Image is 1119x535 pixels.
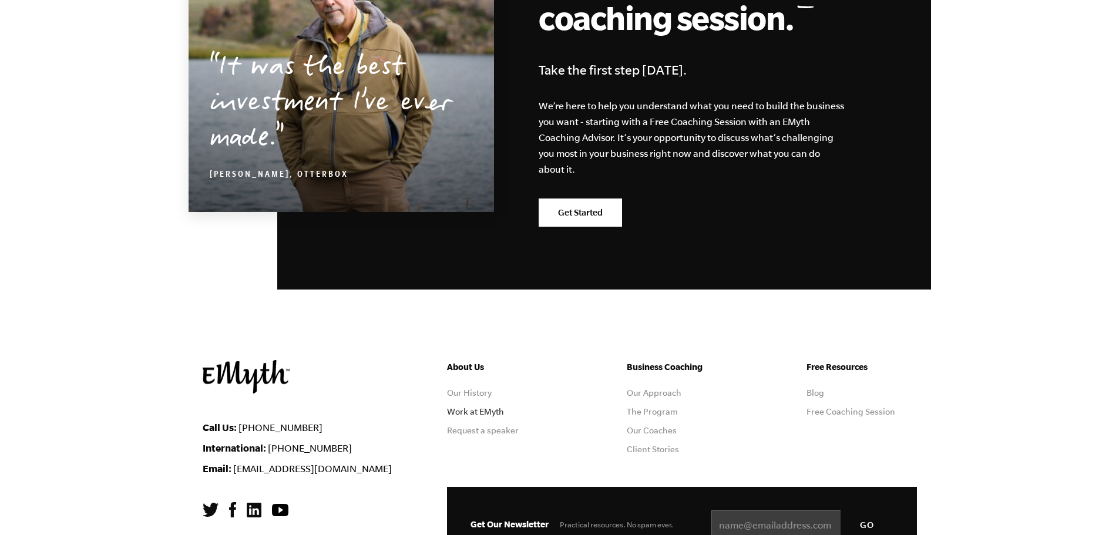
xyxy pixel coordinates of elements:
[203,463,231,474] strong: Email:
[539,198,622,227] a: Get Started
[627,360,737,374] h5: Business Coaching
[210,171,348,180] cite: [PERSON_NAME], OtterBox
[1060,479,1119,535] iframe: Chat Widget
[627,407,678,416] a: The Program
[447,407,504,416] a: Work at EMyth
[238,422,322,433] a: [PHONE_NUMBER]
[807,407,895,416] a: Free Coaching Session
[247,503,261,517] img: LinkedIn
[807,360,917,374] h5: Free Resources
[627,388,681,398] a: Our Approach
[203,422,237,433] strong: Call Us:
[447,360,557,374] h5: About Us
[272,504,288,516] img: YouTube
[268,443,352,453] a: [PHONE_NUMBER]
[210,52,472,157] p: It was the best investment I’ve ever made.
[447,388,492,398] a: Our History
[233,463,392,474] a: [EMAIL_ADDRESS][DOMAIN_NAME]
[203,360,290,393] img: EMyth
[203,503,219,517] img: Twitter
[539,98,845,177] p: We’re here to help you understand what you need to build the business you want - starting with a ...
[627,445,679,454] a: Client Stories
[560,520,673,529] span: Practical resources. No spam ever.
[807,388,824,398] a: Blog
[229,502,236,517] img: Facebook
[447,426,519,435] a: Request a speaker
[627,426,677,435] a: Our Coaches
[539,59,868,80] h4: Take the first step [DATE].
[471,519,549,529] span: Get Our Newsletter
[203,442,266,453] strong: International:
